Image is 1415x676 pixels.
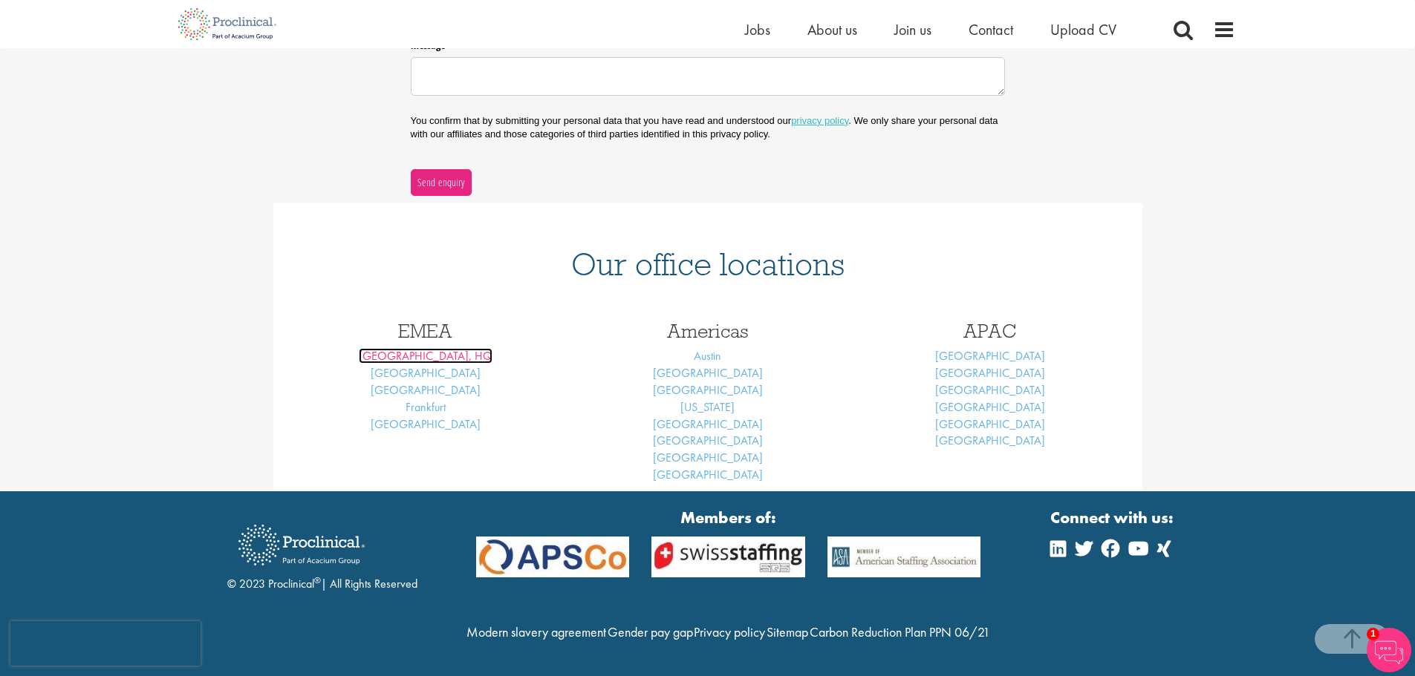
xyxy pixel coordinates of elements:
sup: ® [314,574,321,586]
a: Modern slavery agreement [466,623,606,640]
img: APSCo [465,536,641,577]
a: [GEOGRAPHIC_DATA] [653,433,763,448]
div: © 2023 Proclinical | All Rights Reserved [227,513,417,593]
h3: Americas [578,321,838,341]
span: 1 [1367,628,1379,640]
a: [GEOGRAPHIC_DATA] [371,365,481,381]
a: Jobs [745,20,770,39]
img: Chatbot [1367,628,1411,672]
a: [GEOGRAPHIC_DATA] [935,365,1045,381]
a: privacy policy [791,115,848,126]
p: You confirm that by submitting your personal data that you have read and understood our . We only... [411,114,1005,141]
a: Contact [969,20,1013,39]
h1: Our office locations [296,248,1120,280]
span: Send enquiry [417,174,465,191]
img: Proclinical Recruitment [227,514,376,576]
a: [GEOGRAPHIC_DATA] [653,467,763,482]
strong: Connect with us: [1050,506,1177,529]
a: [GEOGRAPHIC_DATA] [935,433,1045,448]
a: [GEOGRAPHIC_DATA] [653,365,763,381]
a: [GEOGRAPHIC_DATA] [371,382,481,398]
h3: EMEA [296,321,556,341]
button: Send enquiry [411,169,472,196]
a: [GEOGRAPHIC_DATA], HQ [359,348,492,364]
img: APSCo [816,536,992,577]
a: [GEOGRAPHIC_DATA] [935,399,1045,415]
h3: APAC [860,321,1120,341]
a: Sitemap [767,623,808,640]
a: [GEOGRAPHIC_DATA] [371,416,481,432]
a: [GEOGRAPHIC_DATA] [935,348,1045,364]
a: [GEOGRAPHIC_DATA] [935,382,1045,398]
a: Frankfurt [406,399,446,415]
a: [US_STATE] [680,399,735,415]
a: Join us [894,20,931,39]
a: Gender pay gap [608,623,693,640]
a: [GEOGRAPHIC_DATA] [653,416,763,432]
img: APSCo [640,536,816,577]
a: Upload CV [1050,20,1116,39]
a: Austin [694,348,721,364]
a: [GEOGRAPHIC_DATA] [653,382,763,398]
a: About us [807,20,857,39]
a: Carbon Reduction Plan PPN 06/21 [810,623,990,640]
strong: Members of: [476,506,981,529]
iframe: reCAPTCHA [10,621,201,666]
a: Privacy policy [694,623,765,640]
a: [GEOGRAPHIC_DATA] [653,450,763,465]
a: [GEOGRAPHIC_DATA] [935,416,1045,432]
